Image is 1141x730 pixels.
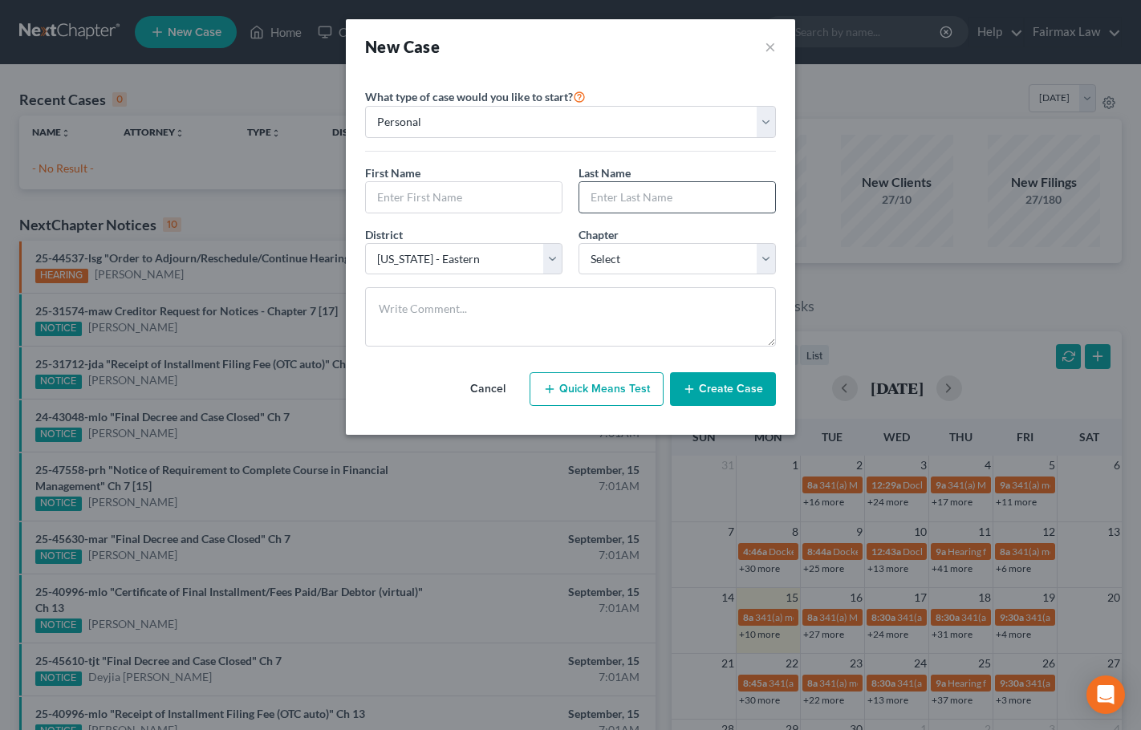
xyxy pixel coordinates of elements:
span: First Name [365,166,420,180]
span: Chapter [579,228,619,241]
span: Last Name [579,166,631,180]
input: Enter Last Name [579,182,775,213]
span: District [365,228,403,241]
div: Open Intercom Messenger [1086,675,1125,714]
button: Quick Means Test [530,372,664,406]
label: What type of case would you like to start? [365,87,586,106]
button: × [765,35,776,58]
button: Create Case [670,372,776,406]
input: Enter First Name [366,182,562,213]
strong: New Case [365,37,440,56]
button: Cancel [453,373,523,405]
